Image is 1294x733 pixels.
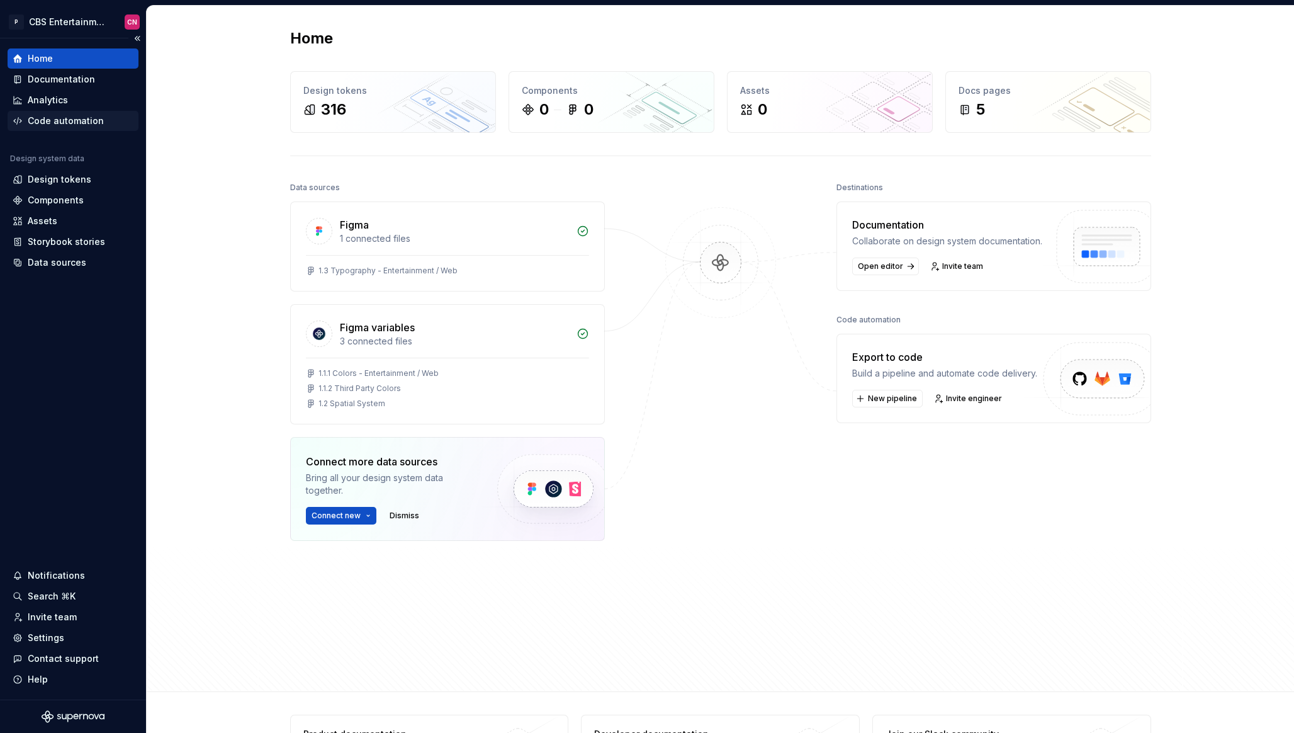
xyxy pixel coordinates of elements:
[852,258,919,275] a: Open editor
[306,507,376,525] button: Connect new
[976,99,985,120] div: 5
[340,335,569,348] div: 3 connected files
[8,48,138,69] a: Home
[522,84,701,97] div: Components
[290,304,605,424] a: Figma variables3 connected files1.1.1 Colors - Entertainment / Web1.1.2 Third Party Colors1.2 Spa...
[306,454,476,469] div: Connect more data sources
[28,173,91,186] div: Design tokens
[858,261,903,271] span: Open editor
[28,611,77,623] div: Invite team
[9,14,24,30] div: P
[303,84,483,97] div: Design tokens
[8,565,138,586] button: Notifications
[740,84,920,97] div: Assets
[836,179,883,196] div: Destinations
[290,71,496,133] a: Design tokens316
[926,258,989,275] a: Invite team
[28,590,76,603] div: Search ⌘K
[340,320,415,335] div: Figma variables
[28,215,57,227] div: Assets
[852,217,1042,232] div: Documentation
[945,71,1151,133] a: Docs pages5
[28,632,64,644] div: Settings
[8,586,138,606] button: Search ⌘K
[28,569,85,582] div: Notifications
[28,73,95,86] div: Documentation
[8,669,138,690] button: Help
[8,607,138,627] a: Invite team
[509,71,714,133] a: Components00
[28,256,86,269] div: Data sources
[8,649,138,669] button: Contact support
[8,628,138,648] a: Settings
[942,261,983,271] span: Invite team
[312,511,361,521] span: Connect new
[290,179,340,196] div: Data sources
[29,16,110,28] div: CBS Entertainment: Web
[946,394,1002,404] span: Invite engineer
[384,507,425,525] button: Dismiss
[28,236,105,248] div: Storybook stories
[727,71,933,133] a: Assets0
[584,99,594,120] div: 0
[539,99,549,120] div: 0
[318,399,385,409] div: 1.2 Spatial System
[306,472,476,497] div: Bring all your design system data together.
[340,232,569,245] div: 1 connected files
[852,367,1037,380] div: Build a pipeline and automate code delivery.
[28,652,99,665] div: Contact support
[852,390,923,407] button: New pipeline
[8,111,138,131] a: Code automation
[28,673,48,686] div: Help
[127,17,137,27] div: CN
[8,169,138,190] a: Design tokens
[868,394,917,404] span: New pipeline
[290,202,605,292] a: Figma1 connected files1.3 Typography - Entertainment / Web
[321,99,346,120] div: 316
[959,84,1138,97] div: Docs pages
[318,266,458,276] div: 1.3 Typography - Entertainment / Web
[28,194,84,207] div: Components
[340,217,369,232] div: Figma
[8,190,138,210] a: Components
[42,710,104,723] svg: Supernova Logo
[128,30,146,47] button: Collapse sidebar
[8,232,138,252] a: Storybook stories
[28,52,53,65] div: Home
[28,94,68,106] div: Analytics
[930,390,1008,407] a: Invite engineer
[836,311,901,329] div: Code automation
[758,99,767,120] div: 0
[318,384,401,394] div: 1.1.2 Third Party Colors
[852,235,1042,247] div: Collaborate on design system documentation.
[28,115,104,127] div: Code automation
[852,349,1037,365] div: Export to code
[8,253,138,273] a: Data sources
[290,28,333,48] h2: Home
[8,69,138,89] a: Documentation
[8,211,138,231] a: Assets
[318,368,439,378] div: 1.1.1 Colors - Entertainment / Web
[8,90,138,110] a: Analytics
[10,154,84,164] div: Design system data
[390,511,419,521] span: Dismiss
[3,8,143,35] button: PCBS Entertainment: WebCN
